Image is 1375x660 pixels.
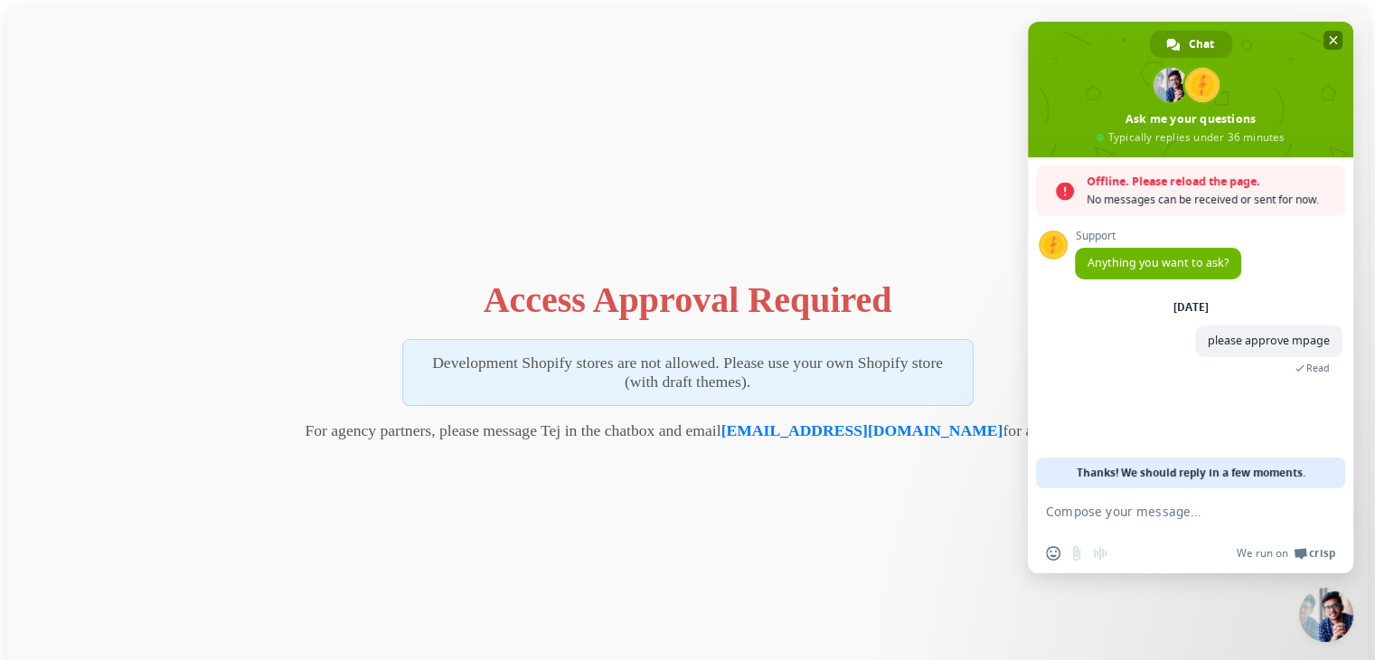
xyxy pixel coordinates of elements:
[1077,457,1305,488] span: Thanks! We should reply in a few moments.
[1299,588,1353,642] a: Close chat
[1046,546,1060,561] span: Insert an emoji
[1309,546,1335,561] span: Crisp
[1173,302,1209,313] div: [DATE]
[721,421,1003,439] a: [EMAIL_ADDRESS][DOMAIN_NAME]
[484,278,892,321] h1: Access Approval Required
[305,421,1069,440] p: For agency partners, please message Tej in the chatbox and email for access.
[1237,546,1335,561] a: We run onCrisp
[1088,255,1229,270] span: Anything you want to ask?
[1208,333,1330,348] span: please approve mpage
[402,339,974,406] p: Development Shopify stores are not allowed. Please use your own Shopify store (with draft themes).
[1087,191,1336,209] span: No messages can be received or sent for now.
[1150,31,1232,58] a: Chat
[1189,31,1214,58] span: Chat
[1046,488,1299,533] textarea: Compose your message...
[1237,546,1288,561] span: We run on
[1087,173,1336,191] span: Offline. Please reload the page.
[1306,362,1330,374] span: Read
[1323,31,1342,50] span: Close chat
[1075,230,1241,242] span: Support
